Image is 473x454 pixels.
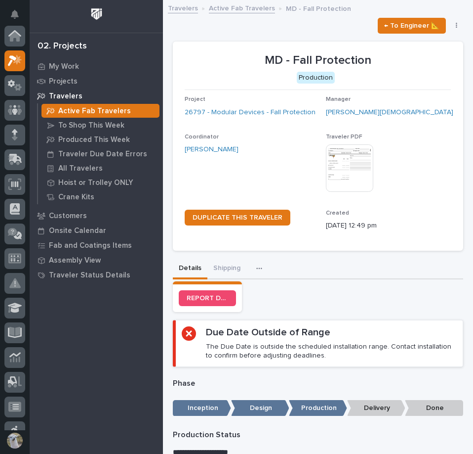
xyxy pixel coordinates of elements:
[286,2,351,13] p: MD - Fall Protection
[49,62,79,71] p: My Work
[58,150,147,159] p: Traveler Due Date Errors
[49,256,101,265] p: Assembly View
[58,136,130,144] p: Produced This Week
[185,96,205,102] span: Project
[289,400,347,416] p: Production
[206,326,330,338] h2: Due Date Outside of Range
[49,212,87,221] p: Customers
[49,77,78,86] p: Projects
[49,241,132,250] p: Fab and Coatings Items
[207,259,246,279] button: Shipping
[30,238,163,253] a: Fab and Coatings Items
[30,208,163,223] a: Customers
[347,400,405,416] p: Delivery
[209,2,275,13] a: Active Fab Travelers
[30,253,163,268] a: Assembly View
[87,5,106,23] img: Workspace Logo
[326,96,351,102] span: Manager
[49,92,82,101] p: Travelers
[326,134,362,140] span: Traveler PDF
[405,400,463,416] p: Done
[185,134,219,140] span: Coordinator
[326,107,453,118] a: [PERSON_NAME][DEMOGRAPHIC_DATA]
[49,271,130,280] p: Traveler Status Details
[378,18,446,34] button: ← To Engineer 📐
[173,259,207,279] button: Details
[326,221,459,231] p: [DATE] 12:49 pm
[58,179,133,187] p: Hoist or Trolley ONLY
[4,430,25,451] button: users-avatar
[30,59,163,74] a: My Work
[30,268,163,282] a: Traveler Status Details
[173,430,463,440] p: Production Status
[12,10,25,26] div: Notifications
[58,193,94,202] p: Crane Kits
[38,104,163,118] a: Active Fab Travelers
[384,20,439,32] span: ← To Engineer 📐
[58,107,131,116] p: Active Fab Travelers
[185,144,238,155] a: [PERSON_NAME]
[185,107,315,118] a: 26797 - Modular Devices - Fall Protection
[326,210,349,216] span: Created
[30,89,163,103] a: Travelers
[185,210,290,226] a: DUPLICATE THIS TRAVELER
[38,176,163,189] a: Hoist or Trolley ONLY
[38,41,87,52] div: 02. Projects
[38,133,163,146] a: Produced This Week
[38,118,163,132] a: To Shop This Week
[179,290,236,306] a: REPORT DRAWING/DESIGN ISSUE
[30,223,163,238] a: Onsite Calendar
[193,214,282,221] span: DUPLICATE THIS TRAVELER
[38,161,163,175] a: All Travelers
[58,121,124,130] p: To Shop This Week
[30,74,163,89] a: Projects
[187,295,228,302] span: REPORT DRAWING/DESIGN ISSUE
[38,190,163,204] a: Crane Kits
[185,53,451,68] p: MD - Fall Protection
[173,379,463,388] p: Phase
[231,400,289,416] p: Design
[297,72,335,84] div: Production
[49,227,106,235] p: Onsite Calendar
[173,400,231,416] p: Inception
[206,342,457,360] p: The Due Date is outside the scheduled installation range. Contact installation to confirm before ...
[168,2,198,13] a: Travelers
[4,4,25,25] button: Notifications
[38,147,163,161] a: Traveler Due Date Errors
[58,164,103,173] p: All Travelers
